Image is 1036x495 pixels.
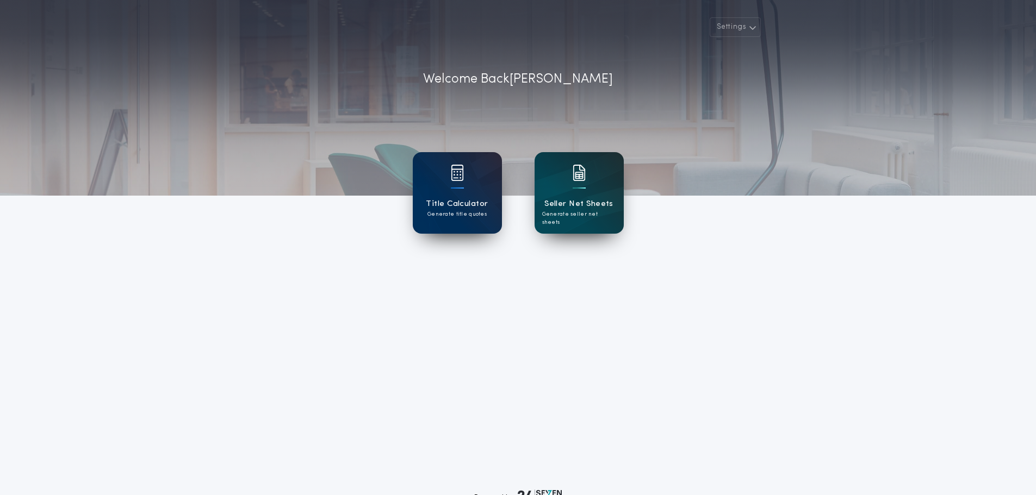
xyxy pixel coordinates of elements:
[573,165,586,181] img: card icon
[423,70,613,89] p: Welcome Back [PERSON_NAME]
[426,198,488,210] h1: Title Calculator
[542,210,616,227] p: Generate seller net sheets
[451,165,464,181] img: card icon
[535,152,624,234] a: card iconSeller Net SheetsGenerate seller net sheets
[413,152,502,234] a: card iconTitle CalculatorGenerate title quotes
[544,198,613,210] h1: Seller Net Sheets
[710,17,761,37] button: Settings
[427,210,487,218] p: Generate title quotes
